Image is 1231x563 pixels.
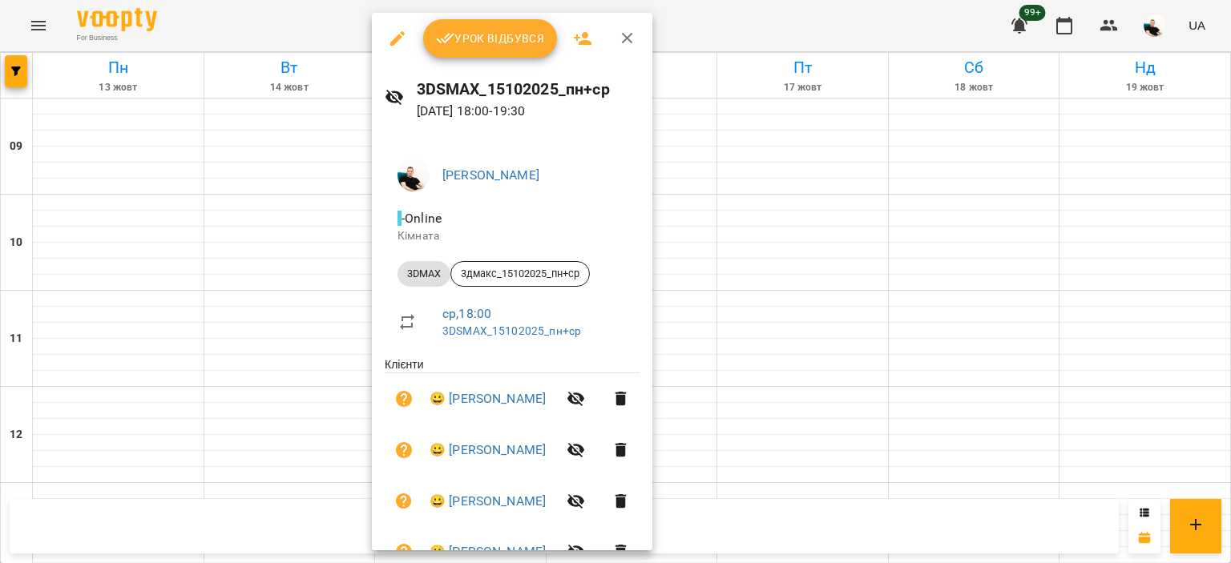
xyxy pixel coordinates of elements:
[398,228,627,244] p: Кімната
[430,440,546,460] a: 😀 [PERSON_NAME]
[385,380,423,418] button: Візит ще не сплачено. Додати оплату?
[442,167,539,183] a: [PERSON_NAME]
[398,267,450,281] span: 3DMAX
[436,29,545,48] span: Урок відбувся
[442,306,491,321] a: ср , 18:00
[442,324,581,337] a: 3DSMAX_15102025_пн+ср
[417,77,640,102] h6: 3DSMAX_15102025_пн+ср
[430,492,546,511] a: 😀 [PERSON_NAME]
[430,542,546,561] a: 😀 [PERSON_NAME]
[430,389,546,408] a: 😀 [PERSON_NAME]
[398,159,430,191] img: 2e6d442a9baee0bd4f1da5782b80a39b.jpg
[423,19,558,58] button: Урок відбувся
[450,261,590,287] div: 3дмакс_15102025_пн+ср
[385,431,423,469] button: Візит ще не сплачено. Додати оплату?
[385,482,423,521] button: Візит ще не сплачено. Додати оплату?
[417,102,640,121] p: [DATE] 18:00 - 19:30
[398,211,445,226] span: - Online
[451,267,589,281] span: 3дмакс_15102025_пн+ср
